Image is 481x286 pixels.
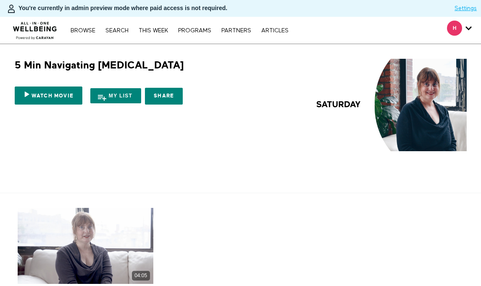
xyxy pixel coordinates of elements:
[15,87,82,105] a: Watch Movie
[455,4,477,13] a: Settings
[174,28,216,34] a: PROGRAMS
[132,271,150,281] div: 04:05
[101,28,133,34] a: Search
[10,16,60,41] img: CARAVAN
[90,88,142,103] button: My list
[66,26,292,34] nav: Primary
[145,88,183,105] a: Share
[441,17,478,44] div: Secondary
[302,59,466,151] img: 5 Min Navigating Substance Use Disorder
[6,4,16,14] img: person-bdfc0eaa9744423c596e6e1c01710c89950b1dff7c83b5d61d716cfd8139584f.svg
[18,208,153,284] a: 5 Min Navigating Substance Use Disorder 04:05
[257,28,293,34] a: ARTICLES
[217,28,255,34] a: PARTNERS
[66,28,100,34] a: Browse
[134,28,172,34] a: THIS WEEK
[15,59,184,72] h1: 5 Min Navigating [MEDICAL_DATA]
